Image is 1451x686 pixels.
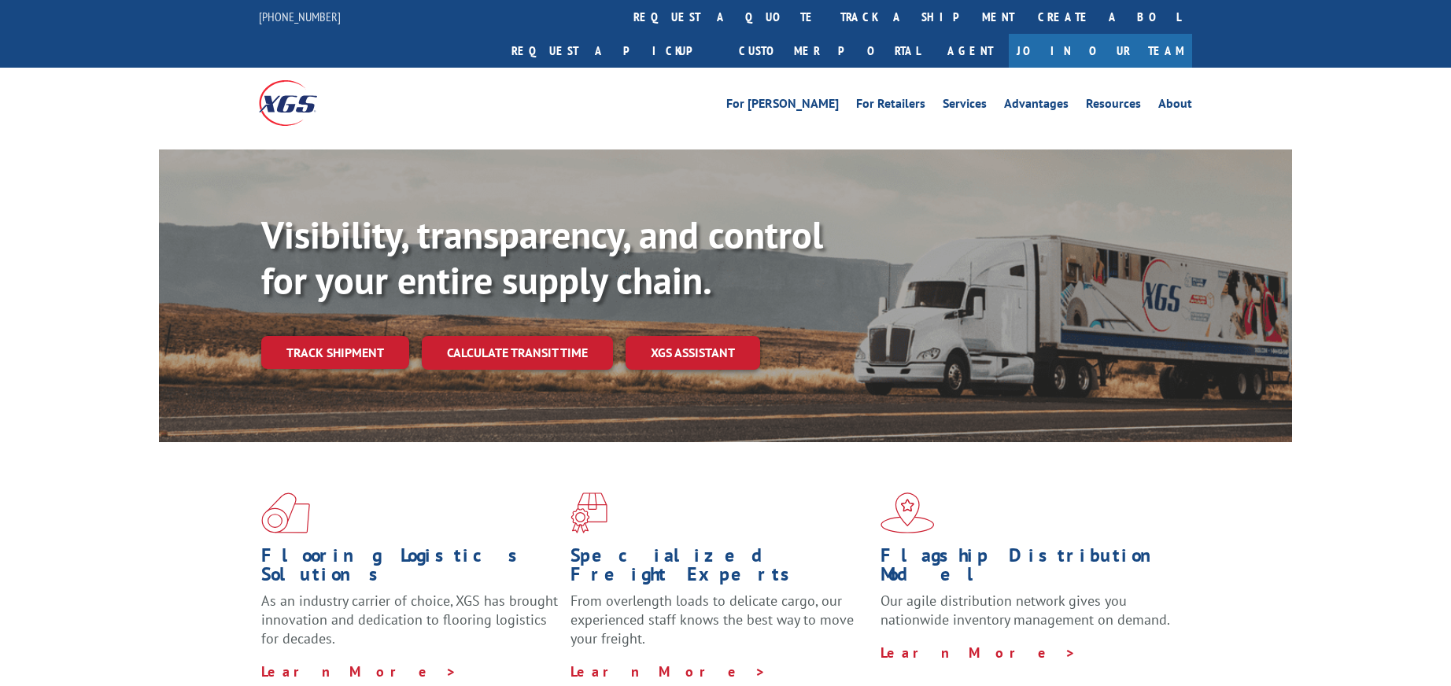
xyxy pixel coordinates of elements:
[943,98,987,115] a: Services
[881,546,1178,592] h1: Flagship Distribution Model
[881,592,1170,629] span: Our agile distribution network gives you nationwide inventory management on demand.
[261,546,559,592] h1: Flooring Logistics Solutions
[570,492,607,533] img: xgs-icon-focused-on-flooring-red
[261,662,457,680] a: Learn More >
[626,336,760,370] a: XGS ASSISTANT
[1086,98,1141,115] a: Resources
[1158,98,1192,115] a: About
[259,9,341,24] a: [PHONE_NUMBER]
[261,210,823,304] b: Visibility, transparency, and control for your entire supply chain.
[261,492,310,533] img: xgs-icon-total-supply-chain-intelligence-red
[1004,98,1069,115] a: Advantages
[570,592,868,662] p: From overlength loads to delicate cargo, our experienced staff knows the best way to move your fr...
[881,492,935,533] img: xgs-icon-flagship-distribution-model-red
[261,336,409,369] a: Track shipment
[261,592,558,647] span: As an industry carrier of choice, XGS has brought innovation and dedication to flooring logistics...
[570,662,766,680] a: Learn More >
[1009,34,1192,68] a: Join Our Team
[726,98,839,115] a: For [PERSON_NAME]
[932,34,1009,68] a: Agent
[881,644,1076,662] a: Learn More >
[422,336,613,370] a: Calculate transit time
[856,98,925,115] a: For Retailers
[500,34,727,68] a: Request a pickup
[570,546,868,592] h1: Specialized Freight Experts
[727,34,932,68] a: Customer Portal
